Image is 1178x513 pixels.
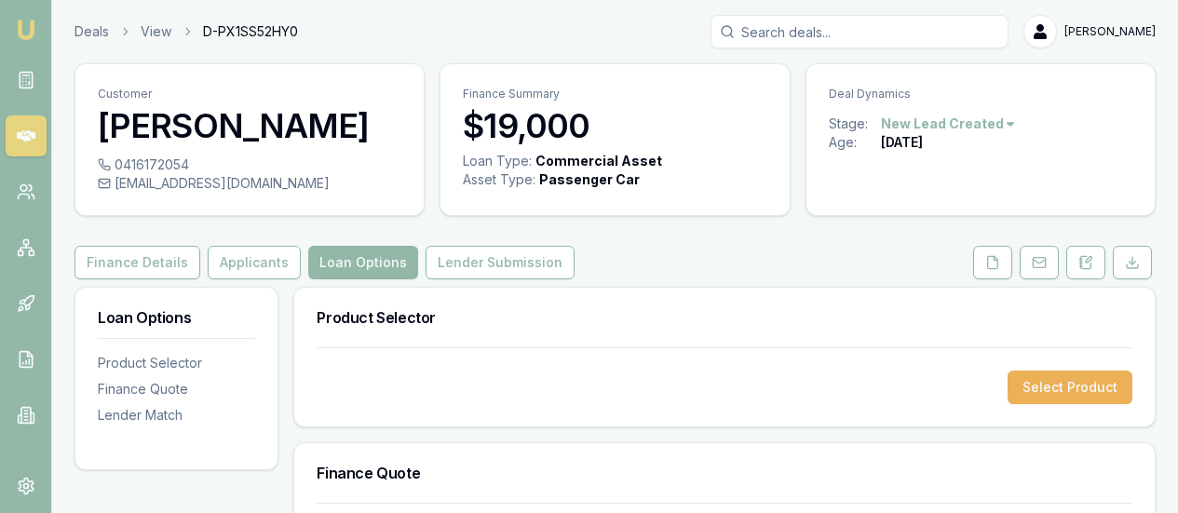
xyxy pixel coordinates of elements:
[463,107,766,144] h3: $19,000
[535,152,662,170] div: Commercial Asset
[317,466,1132,480] h3: Finance Quote
[881,115,1017,133] button: New Lead Created
[463,87,766,101] p: Finance Summary
[208,246,301,279] button: Applicants
[203,22,298,41] span: D-PX1SS52HY0
[1008,371,1132,404] button: Select Product
[539,170,640,189] div: Passenger Car
[463,152,532,170] div: Loan Type:
[305,246,422,279] a: Loan Options
[98,354,255,372] div: Product Selector
[711,15,1009,48] input: Search deals
[98,107,401,144] h3: [PERSON_NAME]
[15,19,37,41] img: emu-icon-u.png
[98,380,255,398] div: Finance Quote
[881,133,923,152] div: [DATE]
[98,174,401,193] div: [EMAIL_ADDRESS][DOMAIN_NAME]
[426,246,575,279] button: Lender Submission
[74,22,109,41] a: Deals
[74,246,204,279] a: Finance Details
[317,310,1132,325] h3: Product Selector
[463,170,535,189] div: Asset Type :
[422,246,578,279] a: Lender Submission
[141,22,171,41] a: View
[1064,24,1156,39] span: [PERSON_NAME]
[98,87,401,101] p: Customer
[98,310,255,325] h3: Loan Options
[829,87,1132,101] p: Deal Dynamics
[74,246,200,279] button: Finance Details
[74,22,298,41] nav: breadcrumb
[308,246,418,279] button: Loan Options
[204,246,305,279] a: Applicants
[829,115,881,133] div: Stage:
[98,155,401,174] div: 0416172054
[98,406,255,425] div: Lender Match
[829,133,881,152] div: Age:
